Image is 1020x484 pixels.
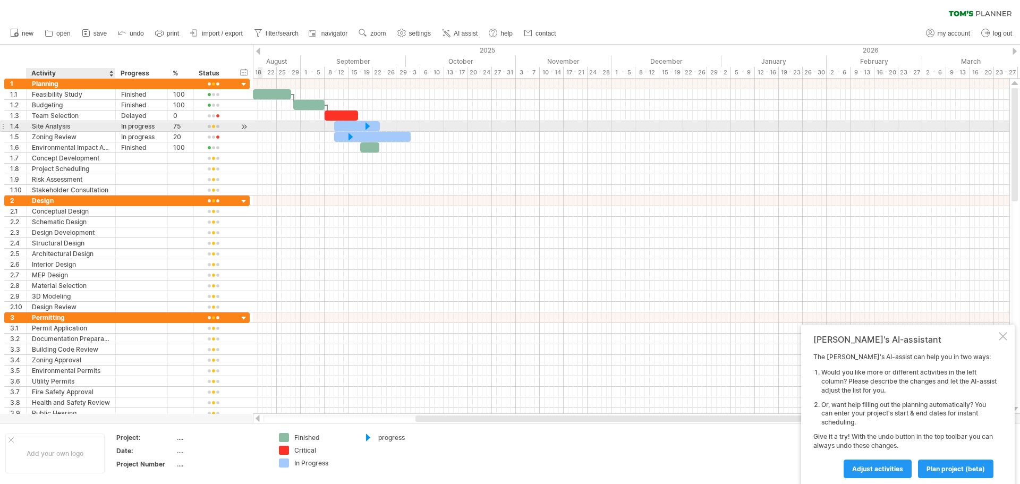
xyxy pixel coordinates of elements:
[93,30,107,37] span: save
[32,174,110,184] div: Risk Assessment
[7,27,37,40] a: new
[31,68,109,79] div: Activity
[420,67,444,78] div: 6 - 10
[173,68,188,79] div: %
[32,355,110,365] div: Zoning Approval
[32,312,110,322] div: Permitting
[167,30,179,37] span: print
[946,67,970,78] div: 9 - 13
[121,121,162,131] div: In progress
[116,460,175,469] div: Project Number
[32,344,110,354] div: Building Code Review
[926,465,985,473] span: plan project (beta)
[251,27,302,40] a: filter/search
[918,460,993,478] a: plan project (beta)
[32,164,110,174] div: Project Scheduling
[813,353,997,477] div: The [PERSON_NAME]'s AI-assist can help you in two ways: Give it a try! With the undo button in th...
[32,376,110,386] div: Utility Permits
[10,100,26,110] div: 1.2
[130,30,144,37] span: undo
[851,67,874,78] div: 9 - 13
[32,366,110,376] div: Environmental Permits
[10,153,26,163] div: 1.7
[32,291,110,301] div: 3D Modeling
[406,56,516,67] div: October 2025
[521,27,559,40] a: contact
[10,387,26,397] div: 3.7
[993,30,1012,37] span: log out
[121,100,162,110] div: Finished
[803,67,827,78] div: 26 - 30
[121,132,162,142] div: In progress
[32,111,110,121] div: Team Selection
[611,56,721,67] div: December 2025
[294,458,352,468] div: In Progress
[10,323,26,333] div: 3.1
[535,30,556,37] span: contact
[301,67,325,78] div: 1 - 5
[22,30,33,37] span: new
[32,196,110,206] div: Design
[500,30,513,37] span: help
[173,132,188,142] div: 20
[468,67,492,78] div: 20 - 24
[564,67,588,78] div: 17 - 21
[325,67,348,78] div: 8 - 12
[32,132,110,142] div: Zoning Review
[266,30,299,37] span: filter/search
[10,302,26,312] div: 2.10
[277,67,301,78] div: 25 - 29
[10,312,26,322] div: 3
[994,67,1018,78] div: 23 - 27
[239,121,249,132] div: scroll to activity
[32,89,110,99] div: Feasibility Study
[173,89,188,99] div: 100
[10,121,26,131] div: 1.4
[199,68,227,79] div: Status
[10,376,26,386] div: 3.6
[10,334,26,344] div: 3.2
[10,408,26,418] div: 3.9
[10,291,26,301] div: 2.9
[253,67,277,78] div: 18 - 22
[32,79,110,89] div: Planning
[152,27,182,40] a: print
[10,89,26,99] div: 1.1
[540,67,564,78] div: 10 - 14
[370,30,386,37] span: zoom
[844,460,912,478] a: Adjust activities
[356,27,389,40] a: zoom
[177,433,266,442] div: ....
[10,196,26,206] div: 2
[821,401,997,427] li: Or, want help filling out the planning automatically? You can enter your project's start & end da...
[588,67,611,78] div: 24 - 28
[516,67,540,78] div: 3 - 7
[121,142,162,152] div: Finished
[813,334,997,345] div: [PERSON_NAME]'s AI-assistant
[372,67,396,78] div: 22 - 26
[121,111,162,121] div: Delayed
[32,227,110,237] div: Design Development
[409,30,431,37] span: settings
[396,67,420,78] div: 29 - 3
[294,446,352,455] div: Critical
[173,121,188,131] div: 75
[32,397,110,407] div: Health and Safety Review
[492,67,516,78] div: 27 - 31
[10,111,26,121] div: 1.3
[10,227,26,237] div: 2.3
[10,238,26,248] div: 2.4
[115,27,147,40] a: undo
[32,217,110,227] div: Schematic Design
[121,89,162,99] div: Finished
[10,344,26,354] div: 3.3
[116,433,175,442] div: Project:
[301,56,406,67] div: September 2025
[32,249,110,259] div: Architectural Design
[10,185,26,195] div: 1.10
[177,446,266,455] div: ....
[32,121,110,131] div: Site Analysis
[10,142,26,152] div: 1.6
[10,270,26,280] div: 2.7
[32,259,110,269] div: Interior Design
